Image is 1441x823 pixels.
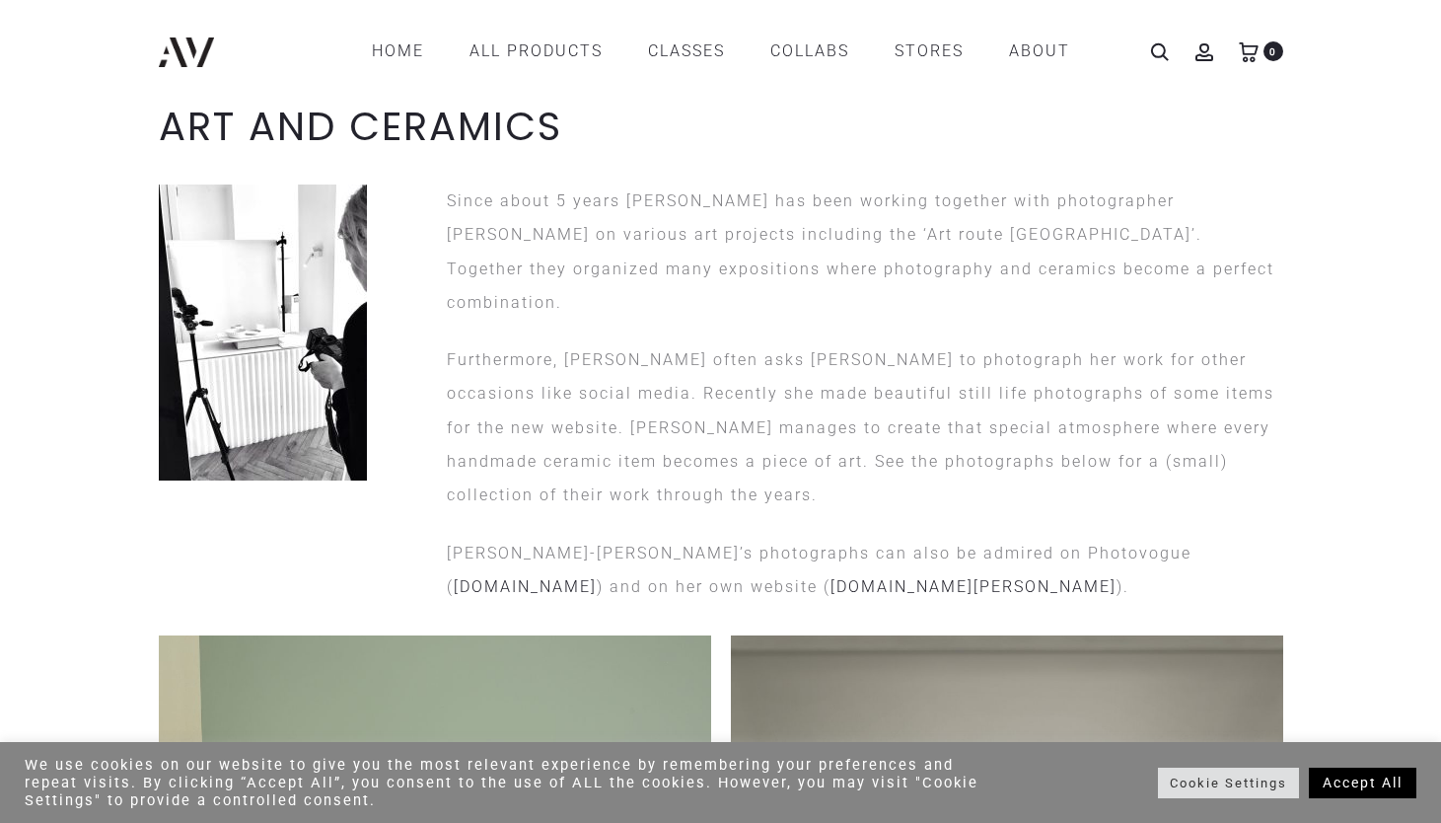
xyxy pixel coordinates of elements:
[447,537,1283,605] p: [PERSON_NAME]-[PERSON_NAME]’s photographs can also be admired on Photovogue ( ) and on her own we...
[1309,768,1416,798] a: Accept All
[895,35,964,68] a: STORES
[648,35,725,68] a: CLASSES
[372,35,424,68] a: Home
[1009,35,1070,68] a: ABOUT
[159,103,1283,150] h1: ART AND CERAMICS
[770,35,849,68] a: COLLABS
[454,577,597,596] a: [DOMAIN_NAME]
[1239,41,1259,60] a: 0
[447,185,1283,320] p: Since about 5 years [PERSON_NAME] has been working together with photographer [PERSON_NAME] on va...
[159,185,367,481] img: Gerie-JannevanDinter
[25,756,999,809] div: We use cookies on our website to give you the most relevant experience by remembering your prefer...
[830,577,1117,596] a: [DOMAIN_NAME][PERSON_NAME]
[469,35,603,68] a: All products
[447,343,1283,512] p: Furthermore, [PERSON_NAME] often asks [PERSON_NAME] to photograph her work for other occasions li...
[1158,768,1299,798] a: Cookie Settings
[1263,41,1283,61] span: 0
